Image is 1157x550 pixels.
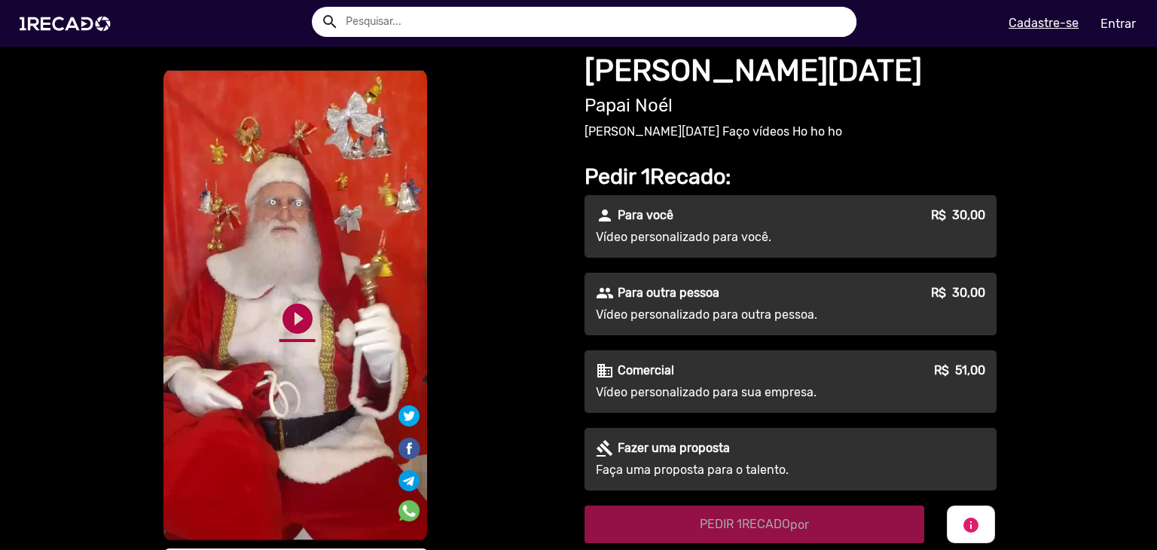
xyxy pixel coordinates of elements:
[398,467,420,481] i: Share on Telegram
[596,439,614,457] mat-icon: gavel
[618,284,719,302] p: Para outra pessoa
[596,383,869,402] p: Vídeo personalizado para sua empresa.
[585,123,997,141] p: [PERSON_NAME][DATE] Faço vídeos Ho ho ho
[962,516,980,534] mat-icon: info
[398,408,420,422] i: Share on Twitter
[618,206,673,225] p: Para você
[397,436,421,460] img: Compartilhe no facebook
[398,470,420,491] img: Compartilhe no telegram
[163,68,427,542] video: S1RECADO vídeos dedicados para fãs e empresas
[931,284,985,302] p: R$ 30,00
[618,362,674,380] p: Comercial
[398,500,420,521] img: Compartilhe no whatsapp
[398,498,420,512] i: Share on WhatsApp
[596,228,869,246] p: Vídeo personalizado para você.
[398,405,420,426] img: Compartilhe no twitter
[596,362,614,380] mat-icon: business
[596,306,869,324] p: Vídeo personalizado para outra pessoa.
[618,439,730,457] p: Fazer uma proposta
[1091,11,1146,37] a: Entrar
[1009,16,1079,30] u: Cadastre-se
[585,95,997,117] h2: Papai Noél
[321,13,339,31] mat-icon: Example home icon
[397,435,421,450] i: Share on Facebook
[596,284,614,302] mat-icon: people
[931,206,985,225] p: R$ 30,00
[585,163,997,190] h2: Pedir 1Recado:
[585,506,924,543] button: PEDIR 1RECADOpor
[934,362,985,380] p: R$ 51,00
[279,301,316,337] a: play_circle_filled
[790,518,809,532] span: por
[334,7,856,37] input: Pesquisar...
[700,517,809,531] span: PEDIR 1RECADO
[596,206,614,225] mat-icon: person
[596,461,869,479] p: Faça uma proposta para o talento.
[316,8,342,34] button: Example home icon
[585,53,997,89] h1: [PERSON_NAME][DATE]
